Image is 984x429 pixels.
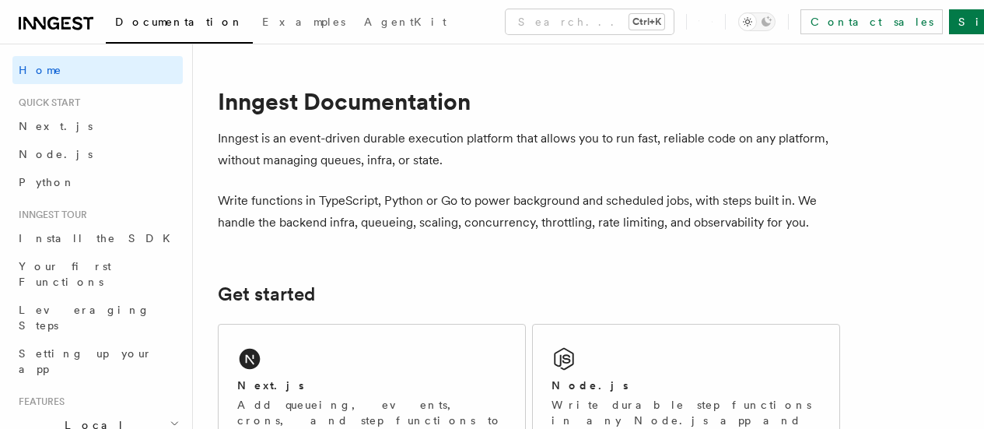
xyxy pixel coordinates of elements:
[237,378,304,393] h2: Next.js
[19,347,152,375] span: Setting up your app
[12,339,183,383] a: Setting up your app
[106,5,253,44] a: Documentation
[800,9,943,34] a: Contact sales
[12,209,87,221] span: Inngest tour
[12,296,183,339] a: Leveraging Steps
[738,12,776,31] button: Toggle dark mode
[506,9,674,34] button: Search...Ctrl+K
[12,56,183,84] a: Home
[19,120,93,132] span: Next.js
[364,16,446,28] span: AgentKit
[262,16,345,28] span: Examples
[218,87,840,115] h1: Inngest Documentation
[12,252,183,296] a: Your first Functions
[19,148,93,160] span: Node.js
[19,232,180,244] span: Install the SDK
[19,62,62,78] span: Home
[12,112,183,140] a: Next.js
[218,190,840,234] p: Write functions in TypeScript, Python or Go to power background and scheduled jobs, with steps bu...
[12,224,183,252] a: Install the SDK
[253,5,355,42] a: Examples
[12,140,183,168] a: Node.js
[12,97,80,109] span: Quick start
[19,304,150,332] span: Leveraging Steps
[12,168,183,196] a: Python
[19,176,75,188] span: Python
[355,5,456,42] a: AgentKit
[218,128,840,171] p: Inngest is an event-driven durable execution platform that allows you to run fast, reliable code ...
[19,260,111,288] span: Your first Functions
[629,14,664,30] kbd: Ctrl+K
[12,396,65,408] span: Features
[218,283,315,305] a: Get started
[115,16,243,28] span: Documentation
[552,378,629,393] h2: Node.js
